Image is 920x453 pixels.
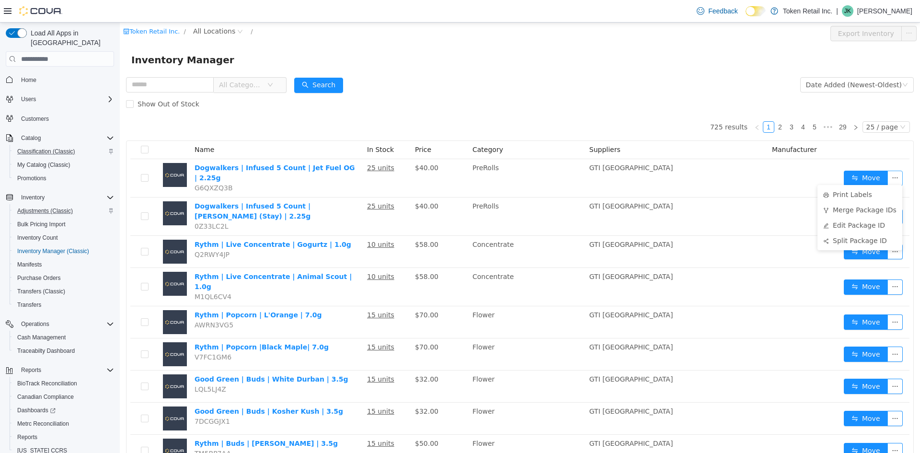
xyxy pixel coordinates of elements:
span: ••• [701,99,716,110]
a: Inventory Count [13,232,62,244]
img: Good Green | Buds | Kosher Kush | 3.5g placeholder [43,384,67,408]
a: Traceabilty Dashboard [13,345,79,357]
a: 5 [690,99,700,110]
span: $40.00 [295,180,319,187]
span: TM5BP7AA [75,427,111,435]
button: Transfers (Classic) [10,285,118,298]
button: Export Inventory [711,3,782,19]
button: icon: ellipsis [782,3,797,19]
span: All Categories [99,58,143,67]
span: My Catalog (Classic) [17,161,70,169]
span: GTI [GEOGRAPHIC_DATA] [470,250,553,258]
li: 4 [678,99,689,110]
button: icon: searchSearch [174,55,223,70]
button: Canadian Compliance [10,390,118,404]
a: Good Green | Buds | Kosher Kush | 3.5g [75,385,223,393]
a: My Catalog (Classic) [13,159,74,171]
span: Inventory Manager (Classic) [17,247,89,255]
img: Rythm | Popcorn | L'Orange | 7.0g placeholder [43,288,67,312]
span: Load All Apps in [GEOGRAPHIC_DATA] [27,28,114,47]
span: Price [295,123,311,131]
button: Inventory Count [10,231,118,244]
span: GTI [GEOGRAPHIC_DATA] [470,289,553,296]
img: Dogwalkers | Infused 5 Count | Zacks Cake (Stay) | 2.25g placeholder [43,179,67,203]
span: $32.00 [295,385,319,393]
span: Reports [17,433,37,441]
img: Rythm | Buds | Dulce de Uva | 3.5g placeholder [43,416,67,440]
span: Inventory Count [17,234,58,242]
span: BioTrack Reconciliation [17,380,77,387]
li: 2 [655,99,666,110]
span: $32.00 [295,353,319,360]
a: Inventory Manager (Classic) [13,245,93,257]
span: Classification (Classic) [13,146,114,157]
a: Home [17,74,40,86]
span: GTI [GEOGRAPHIC_DATA] [470,180,553,187]
a: Promotions [13,173,50,184]
span: GTI [GEOGRAPHIC_DATA] [470,218,553,226]
i: icon: right [733,102,739,108]
a: Adjustments (Classic) [13,205,77,217]
button: My Catalog (Classic) [10,158,118,172]
img: Dogwalkers | Infused 5 Count | Jet Fuel OG | 2.25g placeholder [43,140,67,164]
img: Rythm | Live Concentrate | Animal Scout | 1.0g placeholder [43,249,67,273]
button: Operations [17,318,53,330]
button: icon: ellipsis [768,356,783,372]
button: Adjustments (Classic) [10,204,118,218]
span: Metrc Reconciliation [13,418,114,430]
li: Previous Page [632,99,643,110]
button: Manifests [10,258,118,271]
button: icon: ellipsis [768,388,783,404]
a: Transfers [13,299,45,311]
span: BioTrack Reconciliation [13,378,114,389]
span: Dashboards [17,407,56,414]
a: Bulk Pricing Import [13,219,69,230]
a: Canadian Compliance [13,391,78,403]
span: Users [17,93,114,105]
div: Date Added (Newest-Oldest) [686,55,782,70]
span: Canadian Compliance [17,393,74,401]
u: 15 units [247,321,275,328]
button: Bulk Pricing Import [10,218,118,231]
td: PreRolls [349,137,466,175]
button: Reports [2,363,118,377]
span: Dashboards [13,405,114,416]
a: Rythm | Live Concentrate | Gogurtz | 1.0g [75,218,231,226]
a: Dashboards [10,404,118,417]
span: Classification (Classic) [17,148,75,155]
span: Home [21,76,36,84]
u: 15 units [247,417,275,425]
span: 0Z33LC2L [75,200,109,208]
a: Rythm | Popcorn |Black Maple| 7.0g [75,321,209,328]
span: Cash Management [13,332,114,343]
img: Cova [19,6,62,16]
u: 10 units [247,218,275,226]
button: Operations [2,317,118,331]
span: Reports [13,431,114,443]
span: Inventory Manager [11,30,120,45]
a: Purchase Orders [13,272,65,284]
a: 3 [667,99,677,110]
span: Traceabilty Dashboard [17,347,75,355]
a: icon: shopToken Retail Inc. [3,5,60,12]
button: Customers [2,112,118,126]
i: icon: left [634,102,640,108]
input: Dark Mode [746,6,766,16]
u: 15 units [247,289,275,296]
li: 5 [689,99,701,110]
span: Promotions [13,173,114,184]
a: 1 [644,99,654,110]
li: Print Labels [698,164,782,180]
u: 25 units [247,180,275,187]
span: Inventory [21,194,45,201]
span: Adjustments (Classic) [17,207,73,215]
span: LQL5LJ4Z [75,363,106,371]
button: icon: ellipsis [768,148,783,163]
span: Q2RWY4JP [75,228,110,236]
span: Transfers [17,301,41,309]
u: 10 units [247,250,275,258]
td: Flower [349,348,466,380]
span: GTI [GEOGRAPHIC_DATA] [470,141,553,149]
a: Classification (Classic) [13,146,79,157]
